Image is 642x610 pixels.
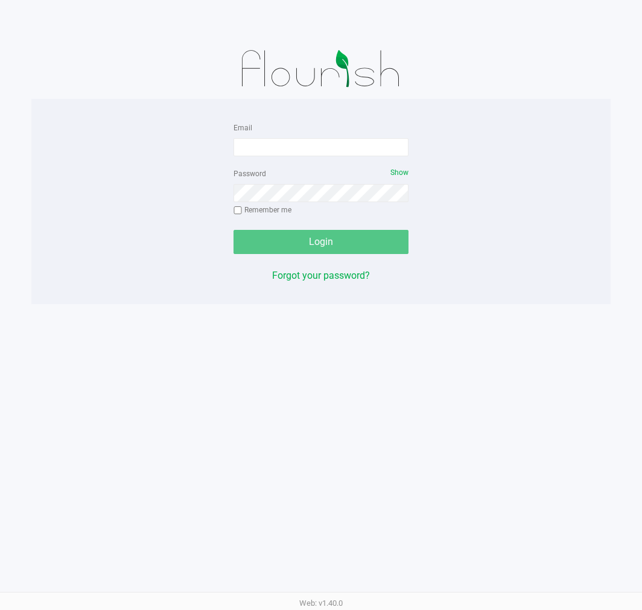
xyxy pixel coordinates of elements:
[272,268,370,283] button: Forgot your password?
[234,205,291,215] label: Remember me
[234,168,266,179] label: Password
[234,122,252,133] label: Email
[299,599,343,608] span: Web: v1.40.0
[234,206,242,215] input: Remember me
[390,168,408,177] span: Show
